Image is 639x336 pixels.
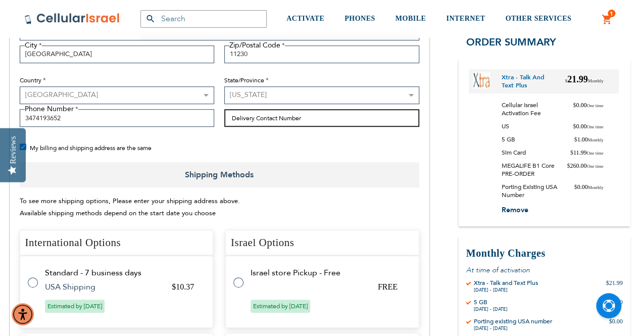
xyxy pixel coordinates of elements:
span: PHONES [345,15,375,22]
span: 11.99 [570,149,604,157]
span: $ [573,102,576,109]
span: 0.00 [573,122,603,130]
span: Estimated by [DATE] [45,300,105,313]
span: My billing and shipping address are the same [30,144,152,152]
span: 5 GB [502,135,523,143]
div: Accessibility Menu [12,303,34,325]
span: Porting existing USA number [502,183,574,199]
input: Search [140,10,267,28]
span: 1 [610,10,613,18]
span: Monthly [587,185,603,190]
td: USA Shipping [45,282,160,292]
div: [DATE] - [DATE] [474,326,552,332]
span: Remove [502,205,528,215]
span: FREE [378,282,398,291]
h4: International Options [20,230,214,256]
td: Israel store Pickup - Free [251,268,407,277]
span: Monthly [587,78,603,83]
div: $0.00 [609,318,623,332]
span: US [502,122,517,130]
div: Porting existing USA number [474,318,552,326]
span: $ [573,123,576,130]
span: 260.00 [567,162,603,178]
span: One time [586,151,603,156]
span: $ [567,162,570,169]
p: At time of activation [466,266,623,275]
span: 0.00 [573,101,603,117]
span: $ [574,136,577,143]
span: Sim Card [502,149,533,157]
span: OTHER SERVICES [505,15,571,22]
span: One time [586,124,603,129]
a: 1 [602,14,613,26]
span: $10.37 [172,282,194,291]
span: Order Summary [466,35,556,49]
td: Standard - 7 business days [45,268,201,277]
div: 5 GB [474,299,508,307]
span: Shipping Methods [20,162,419,187]
div: Xtra - Talk and Text Plus [474,279,538,287]
img: Xtra - Talk and Text Plus [473,72,490,89]
h3: Monthly Charges [466,247,623,261]
h4: Israel Options [225,230,419,256]
span: Cellular Israel Activation Fee [502,101,573,117]
span: $ [574,183,577,190]
span: Monthly [587,137,603,142]
div: [DATE] - [DATE] [474,307,508,313]
span: 1.00 [574,135,603,143]
span: 0.00 [574,183,603,199]
span: $ [565,78,567,83]
span: One time [586,164,603,169]
span: MOBILE [396,15,426,22]
span: One time [586,103,603,108]
div: $21.99 [606,279,623,294]
span: 21.99 [565,73,603,89]
span: MEGALIFE B1 Core PRE-ORDER [502,162,567,178]
span: To see more shipping options, Please enter your shipping address above. Available shipping method... [20,197,240,218]
div: [DATE] - [DATE] [474,287,538,294]
span: ACTIVATE [286,15,324,22]
span: INTERNET [446,15,485,22]
img: Cellular Israel Logo [24,13,120,25]
div: Reviews [9,136,18,164]
span: $ [570,149,573,156]
span: Estimated by [DATE] [251,300,310,313]
a: Xtra - Talk and Text Plus [502,73,558,89]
